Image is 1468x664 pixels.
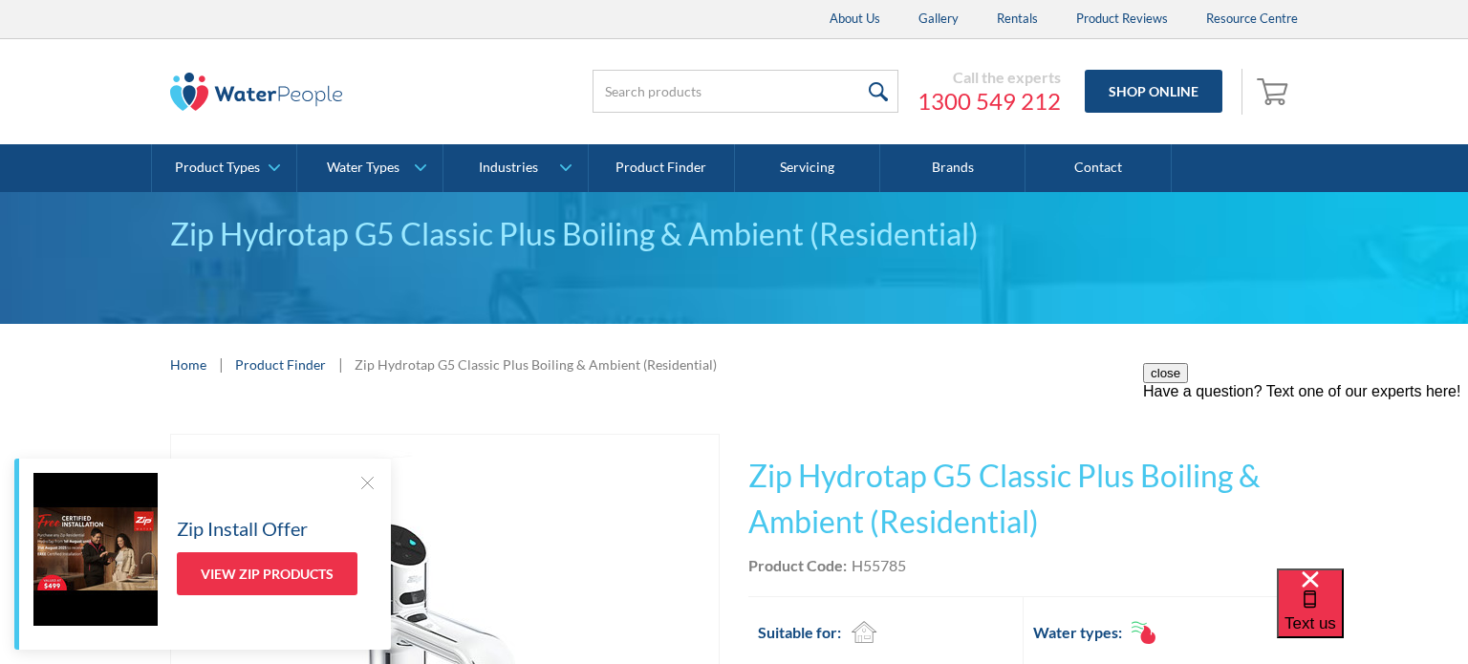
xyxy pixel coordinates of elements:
[170,73,342,111] img: The Water People
[1252,69,1298,115] a: Open empty cart
[235,354,326,375] a: Product Finder
[170,354,206,375] a: Home
[216,353,226,375] div: |
[758,621,841,644] h2: Suitable for:
[33,473,158,626] img: Zip Install Offer
[1143,363,1468,592] iframe: podium webchat widget prompt
[177,552,357,595] a: View Zip Products
[355,354,717,375] div: Zip Hydrotap G5 Classic Plus Boiling & Ambient (Residential)
[593,70,898,113] input: Search products
[917,87,1061,116] a: 1300 549 212
[748,556,847,574] strong: Product Code:
[152,144,296,192] a: Product Types
[177,514,308,543] h5: Zip Install Offer
[175,160,260,176] div: Product Types
[170,211,1298,257] div: Zip Hydrotap G5 Classic Plus Boiling & Ambient (Residential)
[1085,70,1222,113] a: Shop Online
[748,453,1298,545] h1: Zip Hydrotap G5 Classic Plus Boiling & Ambient (Residential)
[1025,144,1171,192] a: Contact
[735,144,880,192] a: Servicing
[297,144,442,192] a: Water Types
[589,144,734,192] a: Product Finder
[1033,621,1122,644] h2: Water types:
[1257,75,1293,106] img: shopping cart
[917,68,1061,87] div: Call the experts
[880,144,1025,192] a: Brands
[1277,568,1468,664] iframe: podium webchat widget bubble
[443,144,588,192] a: Industries
[479,160,538,176] div: Industries
[335,353,345,375] div: |
[327,160,399,176] div: Water Types
[852,554,906,577] div: H55785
